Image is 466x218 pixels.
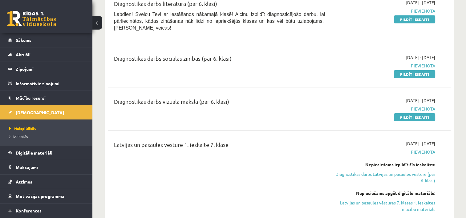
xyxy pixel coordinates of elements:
span: Mācību resursi [16,95,46,101]
span: [DEMOGRAPHIC_DATA] [16,110,64,115]
div: Nepieciešams izpildīt šīs ieskaites: [334,161,435,168]
div: Diagnostikas darbs vizuālā mākslā (par 6. klasi) [114,97,325,109]
legend: Informatīvie ziņojumi [16,76,85,91]
span: [DATE] - [DATE] [406,97,435,104]
span: Labdien! Sveicu Tevi ar iestāšanos nākamajā klasē! Aicinu izpildīt diagnosticējošo darbu, lai pār... [114,12,325,30]
span: Pievienota [334,149,435,155]
a: Pildīt ieskaiti [394,15,435,23]
span: Digitālie materiāli [16,150,52,155]
a: Diagnostikas darbs Latvijas un pasaules vēsturē (par 6. klasi) [334,171,435,184]
span: Aktuāli [16,52,30,57]
span: Izlabotās [9,134,28,139]
a: Rīgas 1. Tālmācības vidusskola [7,11,56,26]
a: Maksājumi [8,160,85,174]
a: Sākums [8,33,85,47]
a: Pildīt ieskaiti [394,70,435,78]
span: Pievienota [334,8,435,14]
a: Ziņojumi [8,62,85,76]
span: Motivācijas programma [16,193,64,199]
a: Digitālie materiāli [8,146,85,160]
a: Neizpildītās [9,126,86,131]
a: Motivācijas programma [8,189,85,203]
a: Izlabotās [9,134,86,139]
span: [DATE] - [DATE] [406,54,435,61]
span: Atzīmes [16,179,32,184]
a: Aktuāli [8,47,85,62]
a: Konferences [8,204,85,218]
span: Neizpildītās [9,126,36,131]
a: Informatīvie ziņojumi [8,76,85,91]
a: Pildīt ieskaiti [394,113,435,121]
legend: Ziņojumi [16,62,85,76]
a: Atzīmes [8,175,85,189]
a: Mācību resursi [8,91,85,105]
div: Latvijas un pasaules vēsture 1. ieskaite 7. klase [114,140,325,152]
span: Pievienota [334,106,435,112]
span: Konferences [16,208,42,213]
div: Nepieciešams apgūt digitālo materiālu: [334,190,435,196]
span: Pievienota [334,63,435,69]
span: [DATE] - [DATE] [406,140,435,147]
a: [DEMOGRAPHIC_DATA] [8,105,85,119]
div: Diagnostikas darbs sociālās zinībās (par 6. klasi) [114,54,325,66]
span: Sākums [16,37,31,43]
legend: Maksājumi [16,160,85,174]
a: Latvijas un pasaules vēstures 7. klases 1. ieskaites mācību materiāls [334,200,435,212]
